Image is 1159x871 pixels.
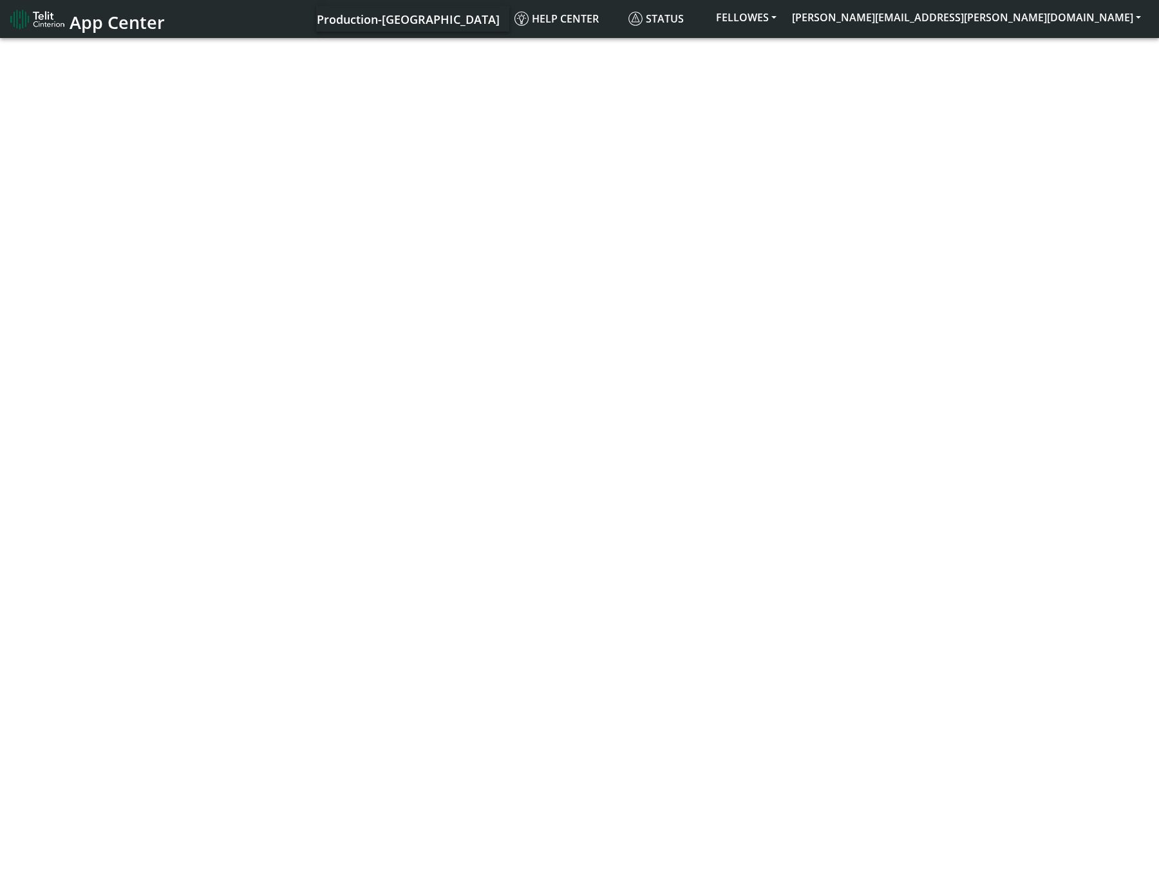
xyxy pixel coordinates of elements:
[514,12,529,26] img: knowledge.svg
[628,12,643,26] img: status.svg
[708,6,784,29] button: FELLOWES
[317,12,500,27] span: Production-[GEOGRAPHIC_DATA]
[70,10,165,34] span: App Center
[514,12,599,26] span: Help center
[316,6,499,32] a: Your current platform instance
[628,12,684,26] span: Status
[623,6,708,32] a: Status
[10,9,64,30] img: logo-telit-cinterion-gw-new.png
[784,6,1149,29] button: [PERSON_NAME][EMAIL_ADDRESS][PERSON_NAME][DOMAIN_NAME]
[10,5,163,33] a: App Center
[509,6,623,32] a: Help center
